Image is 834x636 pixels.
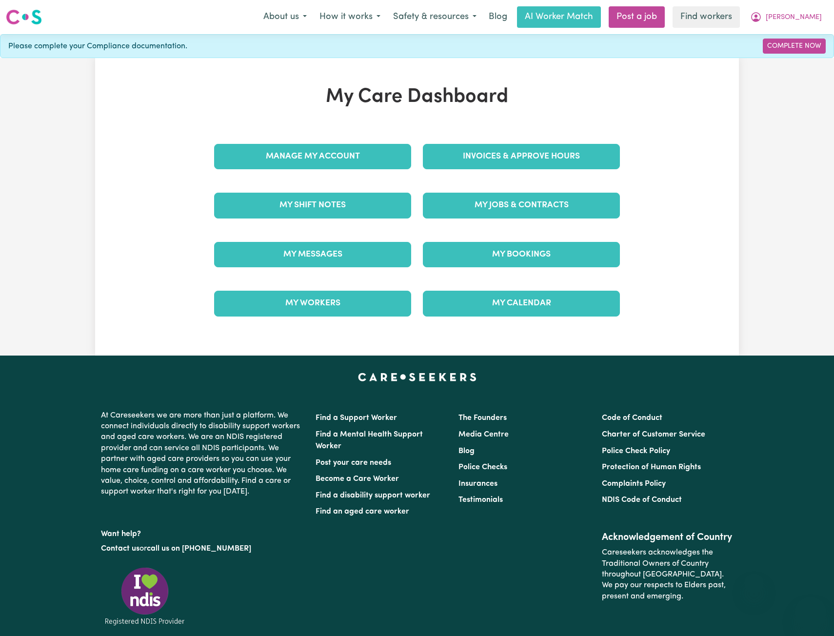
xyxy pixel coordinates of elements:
[423,242,620,267] a: My Bookings
[602,496,682,504] a: NDIS Code of Conduct
[423,291,620,316] a: My Calendar
[316,459,391,467] a: Post your care needs
[458,463,507,471] a: Police Checks
[458,431,509,438] a: Media Centre
[358,373,477,381] a: Careseekers home page
[147,545,251,553] a: call us on [PHONE_NUMBER]
[458,414,507,422] a: The Founders
[602,447,670,455] a: Police Check Policy
[423,144,620,169] a: Invoices & Approve Hours
[214,144,411,169] a: Manage My Account
[101,539,304,558] p: or
[316,475,399,483] a: Become a Care Worker
[602,532,733,543] h2: Acknowledgement of Country
[313,7,387,27] button: How it works
[602,463,701,471] a: Protection of Human Rights
[101,545,139,553] a: Contact us
[214,291,411,316] a: My Workers
[101,525,304,539] p: Want help?
[602,543,733,606] p: Careseekers acknowledges the Traditional Owners of Country throughout [GEOGRAPHIC_DATA]. We pay o...
[257,7,313,27] button: About us
[6,8,42,26] img: Careseekers logo
[517,6,601,28] a: AI Worker Match
[316,508,409,516] a: Find an aged care worker
[458,447,475,455] a: Blog
[8,40,187,52] span: Please complete your Compliance documentation.
[458,480,497,488] a: Insurances
[602,431,705,438] a: Charter of Customer Service
[423,193,620,218] a: My Jobs & Contracts
[316,414,397,422] a: Find a Support Worker
[214,242,411,267] a: My Messages
[609,6,665,28] a: Post a job
[795,597,826,628] iframe: Button to launch messaging window
[673,6,740,28] a: Find workers
[744,574,764,593] iframe: Close message
[208,85,626,109] h1: My Care Dashboard
[214,193,411,218] a: My Shift Notes
[744,7,828,27] button: My Account
[387,7,483,27] button: Safety & resources
[316,492,430,499] a: Find a disability support worker
[763,39,826,54] a: Complete Now
[101,566,189,627] img: Registered NDIS provider
[483,6,513,28] a: Blog
[458,496,503,504] a: Testimonials
[101,406,304,501] p: At Careseekers we are more than just a platform. We connect individuals directly to disability su...
[602,414,662,422] a: Code of Conduct
[766,12,822,23] span: [PERSON_NAME]
[316,431,423,450] a: Find a Mental Health Support Worker
[6,6,42,28] a: Careseekers logo
[602,480,666,488] a: Complaints Policy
